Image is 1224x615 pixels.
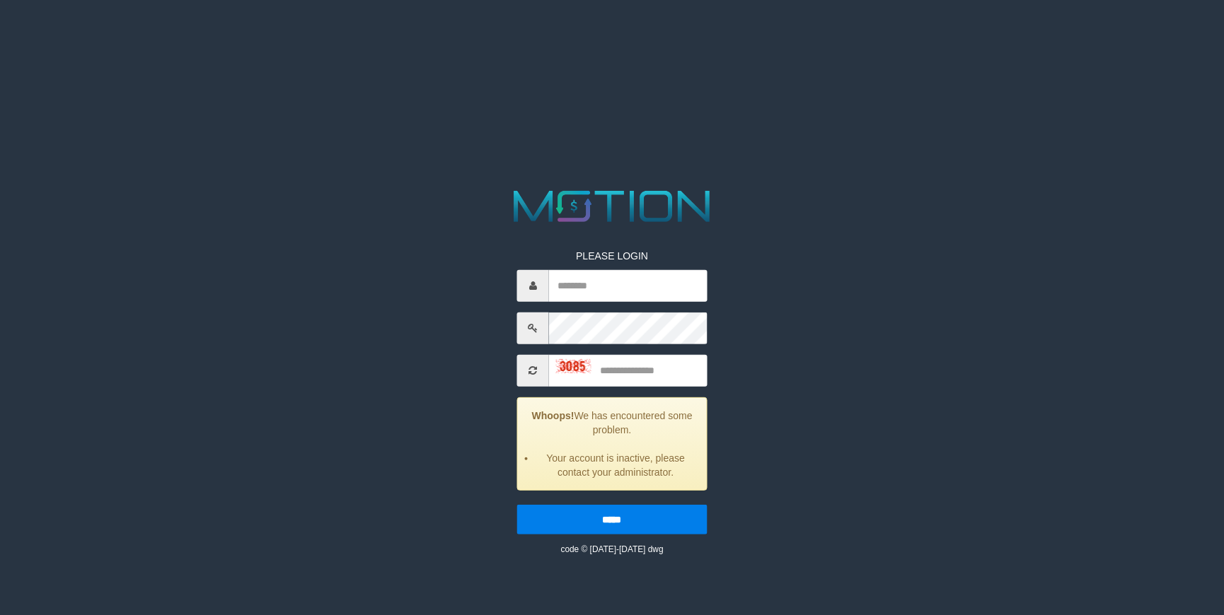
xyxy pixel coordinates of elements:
[517,397,707,490] div: We has encountered some problem.
[532,409,575,421] strong: Whoops!
[556,359,591,373] img: captcha
[517,248,707,262] p: PLEASE LOGIN
[505,185,720,228] img: MOTION_logo.png
[560,544,663,553] small: code © [DATE]-[DATE] dwg
[536,450,695,479] li: Your account is inactive, please contact your administrator.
